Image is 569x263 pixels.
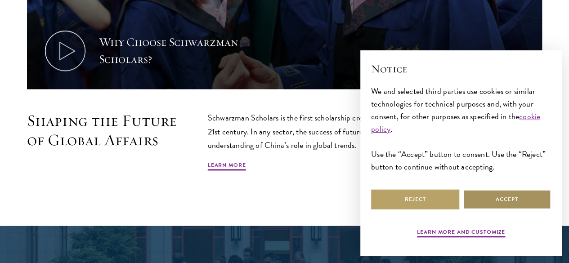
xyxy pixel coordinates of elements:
[463,189,551,210] button: Accept
[208,111,542,152] p: Schwarzman Scholars is the first scholarship created to respond to the geopolitical landscape of ...
[417,228,505,239] button: Learn more and customize
[208,161,246,172] a: Learn More
[371,61,551,76] h2: Notice
[99,34,265,68] div: Why Choose Schwarzman Scholars?
[371,110,540,135] a: cookie policy
[371,85,551,174] div: We and selected third parties use cookies or similar technologies for technical purposes and, wit...
[27,111,190,150] h2: Shaping the Future of Global Affairs
[371,189,459,210] button: Reject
